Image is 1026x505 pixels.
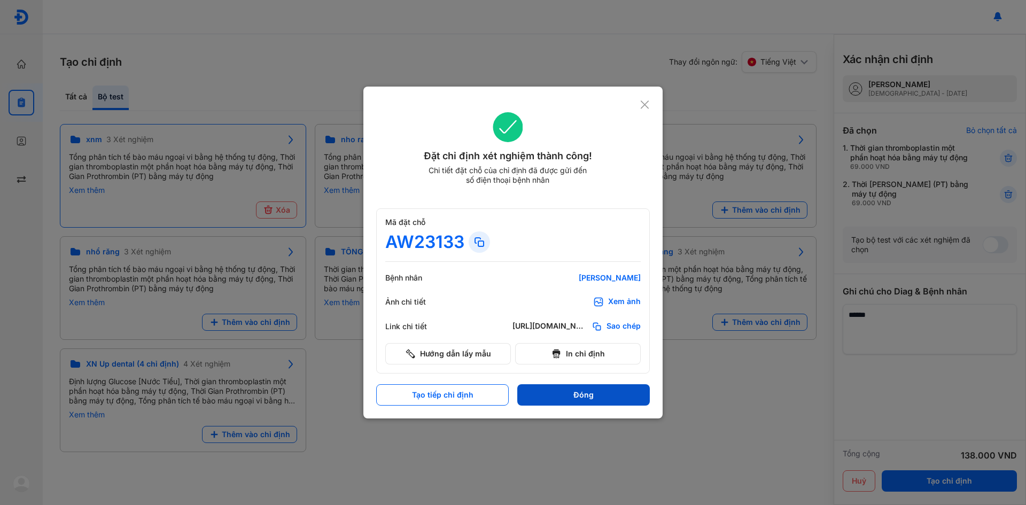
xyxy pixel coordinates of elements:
[607,321,641,332] span: Sao chép
[385,217,641,227] div: Mã đặt chỗ
[385,322,449,331] div: Link chi tiết
[608,297,641,307] div: Xem ảnh
[376,384,509,406] button: Tạo tiếp chỉ định
[376,149,640,164] div: Đặt chỉ định xét nghiệm thành công!
[512,273,641,283] div: [PERSON_NAME]
[424,166,592,185] div: Chi tiết đặt chỗ của chỉ định đã được gửi đến số điện thoại bệnh nhân
[385,273,449,283] div: Bệnh nhân
[515,343,641,364] button: In chỉ định
[385,231,464,253] div: AW23133
[385,297,449,307] div: Ảnh chi tiết
[512,321,587,332] div: [URL][DOMAIN_NAME]
[385,343,511,364] button: Hướng dẫn lấy mẫu
[517,384,650,406] button: Đóng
